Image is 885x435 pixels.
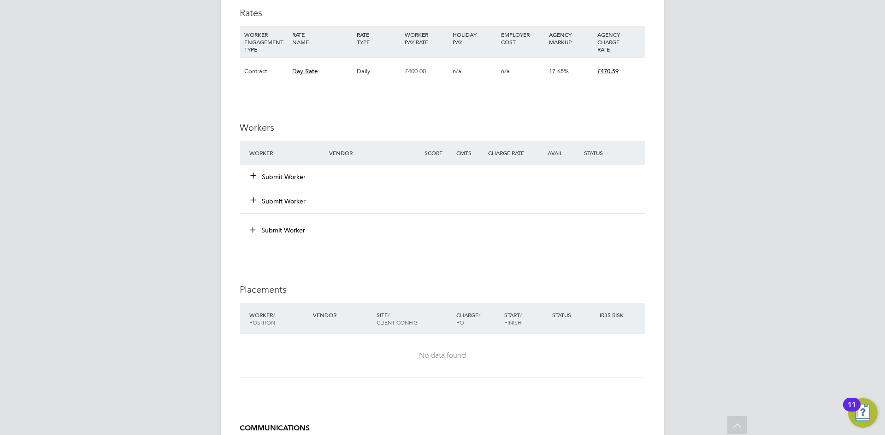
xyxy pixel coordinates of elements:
div: Status [550,307,598,323]
div: 11 [848,405,856,417]
div: Worker [247,145,327,161]
div: Charge [454,307,502,331]
div: Contract [242,58,290,85]
span: £470.59 [597,67,619,75]
button: Submit Worker [243,223,313,238]
div: AGENCY CHARGE RATE [595,26,643,58]
button: Submit Worker [251,197,306,206]
span: / Position [249,311,275,326]
h5: COMMUNICATIONS [240,423,645,433]
span: n/a [453,67,461,75]
div: £400.00 [402,58,450,85]
div: Avail [534,145,582,161]
span: / Client Config [377,311,418,326]
div: Site [374,307,454,331]
div: Daily [354,58,402,85]
div: Cmts [454,145,486,161]
div: Status [582,145,645,161]
div: Vendor [327,145,422,161]
span: n/a [501,67,510,75]
span: Day Rate [292,67,318,75]
button: Submit Worker [251,172,306,181]
div: Score [422,145,454,161]
div: Charge Rate [486,145,534,161]
div: Worker [247,307,311,331]
div: No data found [249,351,636,360]
button: Open Resource Center, 11 new notifications [848,398,878,428]
div: Vendor [311,307,374,323]
div: IR35 Risk [597,307,629,323]
h3: Rates [240,7,645,19]
span: 17.65% [549,67,569,75]
div: RATE TYPE [354,26,402,50]
div: WORKER ENGAGEMENT TYPE [242,26,290,58]
div: AGENCY MARKUP [547,26,595,50]
h3: Placements [240,284,645,296]
span: / PO [456,311,480,326]
span: / Finish [504,311,522,326]
div: HOLIDAY PAY [450,26,498,50]
div: RATE NAME [290,26,354,50]
div: WORKER PAY RATE [402,26,450,50]
h3: Workers [240,122,645,133]
div: EMPLOYER COST [499,26,547,50]
div: Start [502,307,550,331]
